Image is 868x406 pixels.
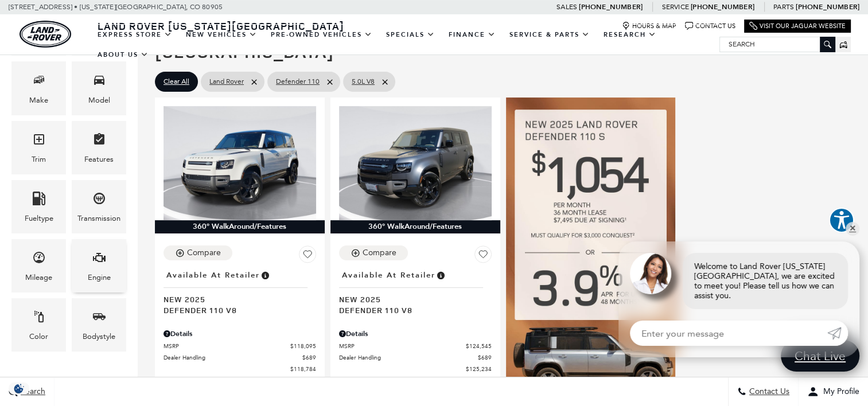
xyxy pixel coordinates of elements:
a: Visit Our Jaguar Website [749,22,846,30]
img: Opt-Out Icon [6,382,32,395]
span: Make [32,70,46,93]
a: $118,784 [164,365,316,373]
a: Service & Parts [503,25,597,45]
span: Features [92,130,106,153]
a: New Vehicles [179,25,264,45]
div: MileageMileage [11,239,66,292]
button: Save Vehicle [474,245,492,267]
button: Save Vehicle [299,245,316,267]
div: MakeMake [11,61,66,115]
span: Defender 110 V8 [339,304,483,315]
span: Vehicle is in stock and ready for immediate delivery. Due to demand, availability is subject to c... [435,269,446,282]
span: MSRP [339,342,466,350]
div: Features [84,153,114,166]
span: Fueltype [32,189,46,212]
a: Contact Us [685,22,735,30]
span: Color [32,307,46,330]
span: Parts [773,3,794,11]
div: Mileage [25,271,52,284]
div: Trim [32,153,46,166]
div: Transmission [77,212,120,225]
span: 5.0L V8 [352,75,375,89]
a: About Us [91,45,155,65]
span: $118,095 [290,342,316,350]
a: Dealer Handling $689 [339,353,492,362]
div: ColorColor [11,298,66,352]
a: Hours & Map [622,22,676,30]
img: Agent profile photo [630,253,671,294]
span: $689 [302,353,316,362]
span: Sales [556,3,577,11]
a: [PHONE_NUMBER] [579,2,643,11]
span: MSRP [164,342,290,350]
aside: Accessibility Help Desk [829,208,854,235]
a: [STREET_ADDRESS] • [US_STATE][GEOGRAPHIC_DATA], CO 80905 [9,3,223,11]
div: TransmissionTransmission [72,180,126,233]
a: Available at RetailerNew 2025Defender 110 V8 [164,267,316,315]
span: Model [92,70,106,93]
a: land-rover [20,21,71,48]
div: Bodystyle [83,330,115,343]
a: Dealer Handling $689 [164,353,316,362]
a: Submit [827,321,848,346]
div: Pricing Details - Defender 110 V8 [339,329,492,339]
img: Land Rover [20,21,71,48]
span: $689 [478,353,492,362]
span: Transmission [92,189,106,212]
span: Dealer Handling [339,353,478,362]
span: Vehicle is in stock and ready for immediate delivery. Due to demand, availability is subject to c... [260,269,270,282]
span: Dealer Handling [164,353,302,362]
div: FeaturesFeatures [72,121,126,174]
div: BodystyleBodystyle [72,298,126,352]
div: Color [29,330,48,343]
div: FueltypeFueltype [11,180,66,233]
div: Pricing Details - Defender 110 V8 [164,329,316,339]
span: Available at Retailer [166,269,260,282]
button: Compare Vehicle [164,245,232,260]
div: Compare [363,248,396,258]
span: $125,234 [466,365,492,373]
span: Available at Retailer [342,269,435,282]
div: Engine [88,271,111,284]
nav: Main Navigation [91,25,719,65]
span: $118,784 [290,365,316,373]
button: Explore your accessibility options [829,208,854,233]
span: Engine [92,248,106,271]
span: My Profile [819,387,859,397]
span: New 2025 [339,294,483,304]
div: ModelModel [72,61,126,115]
div: Model [88,94,110,107]
span: Mileage [32,248,46,271]
span: Land Rover [US_STATE][GEOGRAPHIC_DATA] [98,19,344,33]
div: Compare [187,248,221,258]
div: 360° WalkAround/Features [155,220,325,233]
div: Welcome to Land Rover [US_STATE][GEOGRAPHIC_DATA], we are excited to meet you! Please tell us how... [683,253,848,309]
span: $124,545 [466,342,492,350]
div: 360° WalkAround/Features [330,220,500,233]
a: [PHONE_NUMBER] [691,2,754,11]
img: 2025 LAND ROVER Defender 110 V8 [164,106,316,220]
span: Bodystyle [92,307,106,330]
input: Enter your message [630,321,827,346]
button: Compare Vehicle [339,245,408,260]
div: Fueltype [25,212,53,225]
a: Finance [442,25,503,45]
input: Search [720,37,835,51]
span: Defender 110 V8 [164,304,308,315]
a: Research [597,25,663,45]
span: New 2025 [164,294,308,304]
div: TrimTrim [11,121,66,174]
a: Available at RetailerNew 2025Defender 110 V8 [339,267,492,315]
img: 2025 LAND ROVER Defender 110 V8 [339,106,492,220]
span: Defender 110 [276,75,320,89]
a: Pre-Owned Vehicles [264,25,379,45]
a: EXPRESS STORE [91,25,179,45]
span: Trim [32,130,46,153]
a: MSRP $118,095 [164,342,316,350]
span: Clear All [164,75,189,89]
div: Make [29,94,48,107]
span: Contact Us [746,387,789,397]
section: Click to Open Cookie Consent Modal [6,382,32,395]
a: MSRP $124,545 [339,342,492,350]
div: EngineEngine [72,239,126,292]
